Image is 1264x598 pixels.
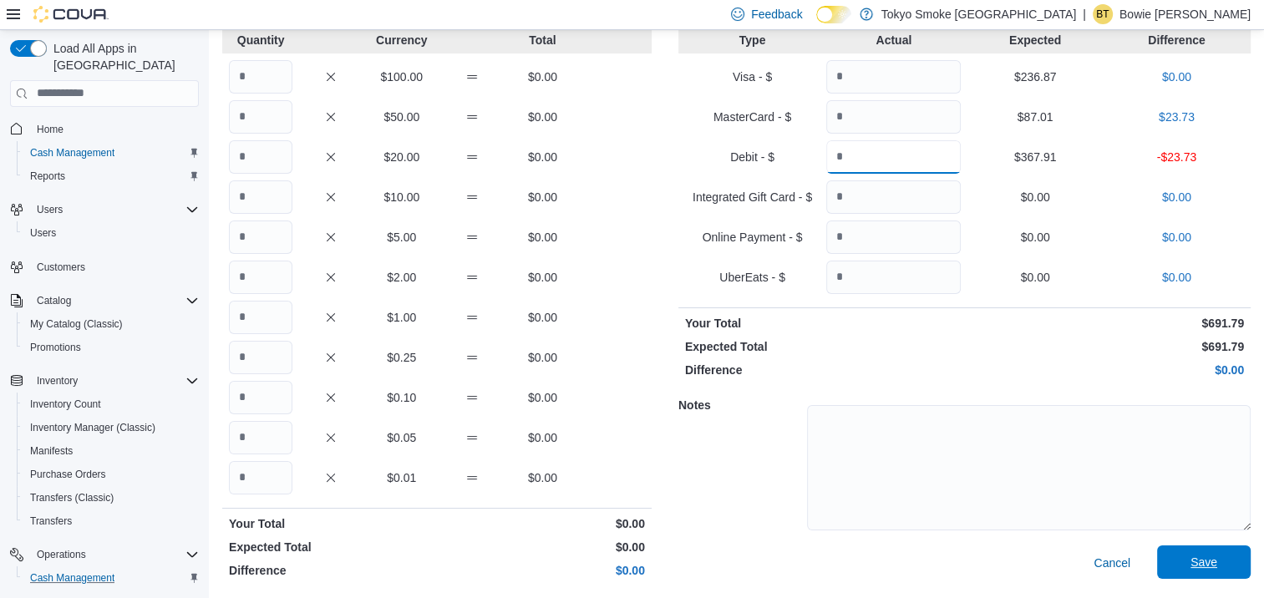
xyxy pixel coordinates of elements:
span: My Catalog (Classic) [23,314,199,334]
p: Difference [1109,32,1244,48]
a: Promotions [23,337,88,357]
input: Quantity [826,100,961,134]
p: $50.00 [370,109,434,125]
p: $0.00 [510,309,574,326]
button: Inventory Count [17,393,206,416]
input: Quantity [826,180,961,214]
button: Home [3,117,206,141]
button: Purchase Orders [17,463,206,486]
span: Inventory Count [30,398,101,411]
p: $0.10 [370,389,434,406]
a: Transfers [23,511,79,531]
p: $10.00 [370,189,434,205]
p: $23.73 [1109,109,1244,125]
p: Expected Total [229,539,434,555]
button: My Catalog (Classic) [17,312,206,336]
span: Promotions [30,341,81,354]
p: $0.00 [510,68,574,85]
input: Quantity [229,461,292,494]
p: $0.00 [510,189,574,205]
button: Users [17,221,206,245]
span: Cash Management [30,146,114,160]
a: My Catalog (Classic) [23,314,129,334]
p: -$23.73 [1109,149,1244,165]
span: Inventory [37,374,78,388]
p: Quantity [229,32,292,48]
button: Users [30,200,69,220]
p: Bowie [PERSON_NAME] [1119,4,1251,24]
span: Operations [37,548,86,561]
span: Purchase Orders [30,468,106,481]
input: Quantity [826,220,961,254]
p: $0.00 [967,269,1102,286]
p: $100.00 [370,68,434,85]
span: Cash Management [30,571,114,585]
p: $691.79 [967,338,1244,355]
span: Inventory Count [23,394,199,414]
span: Users [30,226,56,240]
span: Transfers (Classic) [30,491,114,504]
span: Customers [37,261,85,274]
button: Inventory [30,371,84,391]
input: Quantity [826,60,961,94]
span: Transfers [23,511,199,531]
button: Promotions [17,336,206,359]
p: $87.01 [967,109,1102,125]
span: Catalog [30,291,199,311]
button: Cancel [1087,546,1137,580]
p: $236.87 [967,68,1102,85]
span: Home [37,123,63,136]
img: Cova [33,6,109,23]
span: Inventory Manager (Classic) [23,418,199,438]
p: Currency [370,32,434,48]
p: Difference [685,362,962,378]
span: Feedback [751,6,802,23]
p: Debit - $ [685,149,820,165]
button: Manifests [17,439,206,463]
p: Your Total [229,515,434,532]
input: Quantity [229,341,292,374]
button: Operations [30,545,93,565]
p: Expected Total [685,338,962,355]
p: $0.00 [1109,68,1244,85]
div: Bowie Thibodeau [1093,4,1113,24]
p: $0.00 [440,539,645,555]
a: Reports [23,166,72,186]
input: Quantity [229,220,292,254]
button: Catalog [3,289,206,312]
span: My Catalog (Classic) [30,317,123,331]
span: Load All Apps in [GEOGRAPHIC_DATA] [47,40,199,73]
a: Inventory Count [23,394,108,414]
p: Difference [229,562,434,579]
button: Save [1157,545,1251,579]
p: Your Total [685,315,962,332]
a: Cash Management [23,568,121,588]
button: Inventory Manager (Classic) [17,416,206,439]
span: Reports [30,170,65,183]
a: Customers [30,257,92,277]
span: Manifests [23,441,199,461]
span: Users [30,200,199,220]
span: Inventory [30,371,199,391]
input: Quantity [229,60,292,94]
p: $0.05 [370,429,434,446]
p: $0.00 [440,515,645,532]
input: Quantity [826,261,961,294]
p: $0.00 [510,469,574,486]
p: $0.00 [510,149,574,165]
p: MasterCard - $ [685,109,820,125]
span: Transfers (Classic) [23,488,199,508]
button: Users [3,198,206,221]
p: $0.00 [510,349,574,366]
input: Quantity [229,381,292,414]
span: Users [37,203,63,216]
p: $0.00 [510,429,574,446]
p: $0.00 [510,229,574,246]
input: Quantity [229,180,292,214]
a: Users [23,223,63,243]
input: Quantity [229,140,292,174]
input: Quantity [229,261,292,294]
span: Customers [30,256,199,277]
a: Manifests [23,441,79,461]
p: $0.00 [510,389,574,406]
